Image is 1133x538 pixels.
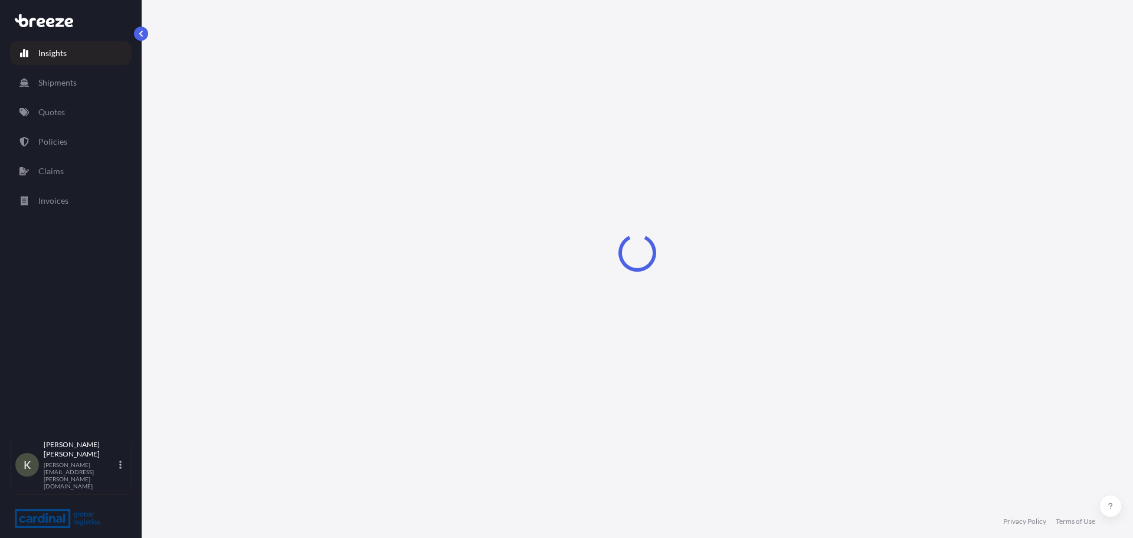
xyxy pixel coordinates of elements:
[38,47,67,59] p: Insights
[10,189,132,213] a: Invoices
[38,77,77,89] p: Shipments
[44,440,117,459] p: [PERSON_NAME] [PERSON_NAME]
[15,509,100,528] img: organization-logo
[38,165,64,177] p: Claims
[10,159,132,183] a: Claims
[24,459,31,471] span: K
[44,461,117,490] p: [PERSON_NAME][EMAIL_ADDRESS][PERSON_NAME][DOMAIN_NAME]
[38,195,68,207] p: Invoices
[38,106,65,118] p: Quotes
[10,130,132,154] a: Policies
[38,136,67,148] p: Policies
[1003,517,1046,526] a: Privacy Policy
[10,41,132,65] a: Insights
[10,100,132,124] a: Quotes
[1056,517,1095,526] a: Terms of Use
[10,71,132,94] a: Shipments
